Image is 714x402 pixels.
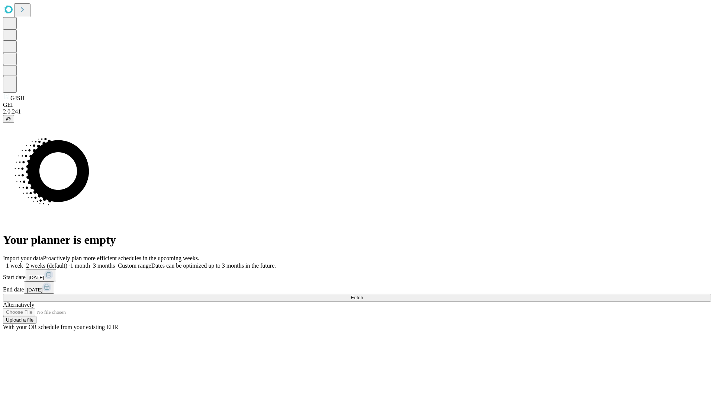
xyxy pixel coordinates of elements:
span: Dates can be optimized up to 3 months in the future. [151,262,276,269]
button: [DATE] [26,269,56,281]
div: 2.0.241 [3,108,711,115]
button: Fetch [3,294,711,301]
div: Start date [3,269,711,281]
span: @ [6,116,11,122]
h1: Your planner is empty [3,233,711,247]
div: GEI [3,102,711,108]
button: @ [3,115,14,123]
div: End date [3,281,711,294]
span: 1 week [6,262,23,269]
span: Custom range [118,262,151,269]
span: [DATE] [29,275,44,280]
span: 1 month [70,262,90,269]
span: Proactively plan more efficient schedules in the upcoming weeks. [43,255,199,261]
span: Import your data [3,255,43,261]
span: 3 months [93,262,115,269]
span: Alternatively [3,301,34,308]
span: [DATE] [27,287,42,293]
button: [DATE] [24,281,54,294]
button: Upload a file [3,316,36,324]
span: With your OR schedule from your existing EHR [3,324,118,330]
span: GJSH [10,95,25,101]
span: Fetch [351,295,363,300]
span: 2 weeks (default) [26,262,67,269]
